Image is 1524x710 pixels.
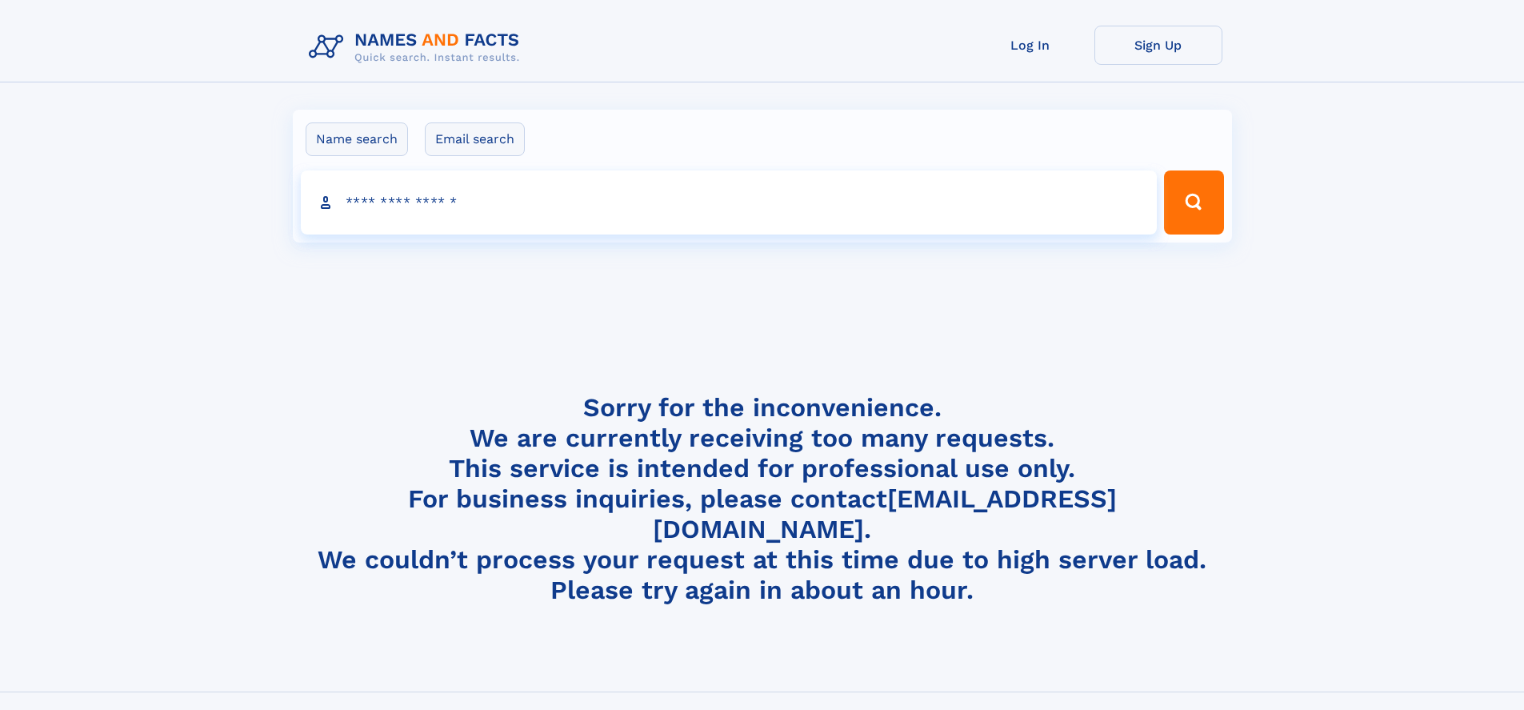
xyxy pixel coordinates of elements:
[302,392,1222,606] h4: Sorry for the inconvenience. We are currently receiving too many requests. This service is intend...
[1094,26,1222,65] a: Sign Up
[966,26,1094,65] a: Log In
[302,26,533,69] img: Logo Names and Facts
[301,170,1158,235] input: search input
[425,122,525,156] label: Email search
[1164,170,1223,235] button: Search Button
[306,122,408,156] label: Name search
[653,483,1117,544] a: [EMAIL_ADDRESS][DOMAIN_NAME]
